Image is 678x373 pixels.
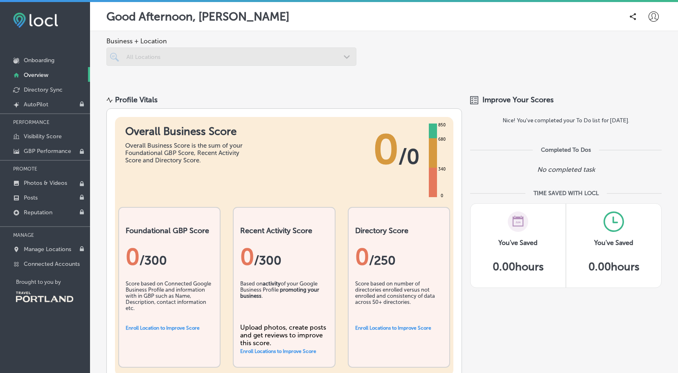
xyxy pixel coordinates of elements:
[24,101,48,108] p: AutoPilot
[437,122,447,128] div: 850
[588,261,640,273] h5: 0.00 hours
[537,166,595,173] p: No completed task
[126,281,213,321] div: Score based on Connected Google Business Profile and information with in GBP such as Name, Descri...
[240,324,328,347] div: Upload photos, create posts and get reviews to improve this score.
[106,37,356,45] span: Business + Location
[16,292,73,302] img: Travel Portland
[24,57,54,64] p: Onboarding
[399,144,419,169] span: / 0
[369,253,396,268] span: /250
[263,281,281,287] b: activity
[24,180,67,186] p: Photos & Videos
[373,125,399,174] span: 0
[24,133,62,140] p: Visibility Score
[541,146,591,153] div: Completed To Dos
[115,95,158,104] div: Profile Vitals
[437,136,447,143] div: 680
[13,13,58,28] img: fda3e92497d09a02dc62c9cd864e3231.png
[24,194,38,201] p: Posts
[16,279,90,285] p: Brought to you by
[534,190,599,197] div: TIME SAVED WITH LOCL
[126,243,213,270] div: 0
[355,226,443,235] h2: Directory Score
[498,239,538,247] h3: You've Saved
[140,253,167,268] span: / 300
[254,253,282,268] span: /300
[240,243,328,270] div: 0
[125,125,248,138] h1: Overall Business Score
[470,117,662,124] label: Nice! You've completed your To Do list for [DATE].
[437,166,447,173] div: 340
[240,348,316,354] a: Enroll Locations to Improve Score
[24,261,80,267] p: Connected Accounts
[24,86,63,93] p: Directory Sync
[24,148,71,155] p: GBP Performance
[240,226,328,235] h2: Recent Activity Score
[126,325,200,331] a: Enroll Location to Improve Score
[355,243,443,270] div: 0
[24,209,52,216] p: Reputation
[106,10,289,23] p: Good Afternoon, [PERSON_NAME]
[355,281,443,321] div: Score based on number of directories enrolled versus not enrolled and consistency of data across ...
[439,193,445,199] div: 0
[240,281,328,321] div: Based on of your Google Business Profile .
[24,72,48,79] p: Overview
[24,246,71,253] p: Manage Locations
[594,239,633,247] h3: You've Saved
[126,226,213,235] h2: Foundational GBP Score
[482,95,554,104] span: Improve Your Scores
[125,142,248,164] div: Overall Business Score is the sum of your Foundational GBP Score, Recent Activity Score and Direc...
[240,287,319,299] b: promoting your business
[355,325,431,331] a: Enroll Locations to Improve Score
[493,261,544,273] h5: 0.00 hours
